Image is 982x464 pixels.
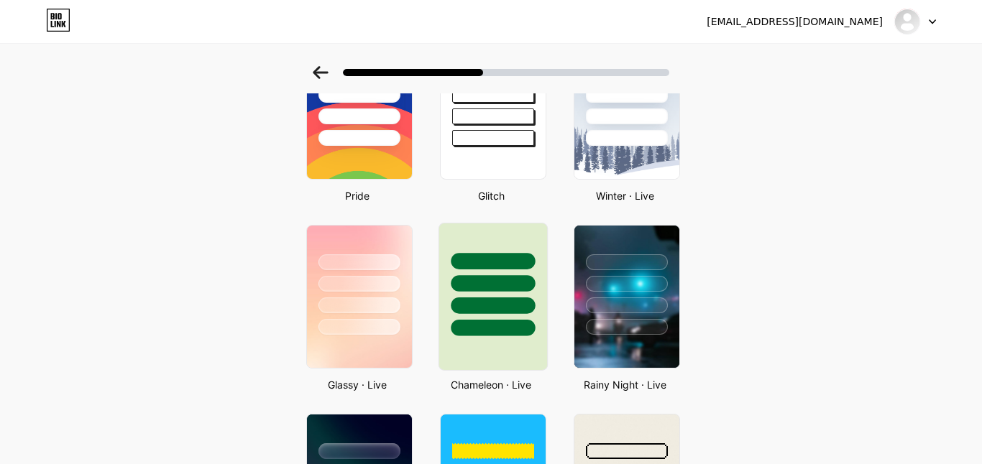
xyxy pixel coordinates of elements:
div: Chameleon · Live [436,377,546,392]
div: Glitch [436,188,546,203]
div: [EMAIL_ADDRESS][DOMAIN_NAME] [707,14,883,29]
div: Rainy Night · Live [569,377,680,392]
div: Glassy · Live [302,377,413,392]
div: Pride [302,188,413,203]
img: ectctriolet [894,8,921,35]
div: Winter · Live [569,188,680,203]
